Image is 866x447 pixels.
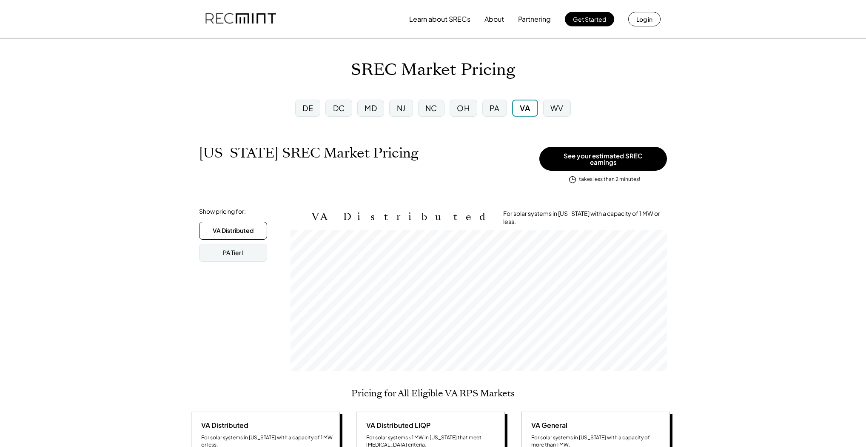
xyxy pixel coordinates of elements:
[565,12,614,26] button: Get Started
[365,103,377,113] div: MD
[198,421,248,430] div: VA Distributed
[457,103,470,113] div: OH
[333,103,345,113] div: DC
[518,11,551,28] button: Partnering
[550,103,564,113] div: WV
[628,12,661,26] button: Log in
[363,421,430,430] div: VA Distributed LIQP
[302,103,313,113] div: DE
[520,103,530,113] div: VA
[199,145,419,161] h1: [US_STATE] SREC Market Pricing
[205,5,276,34] img: recmint-logotype%403x.png
[484,11,504,28] button: About
[528,421,567,430] div: VA General
[199,207,246,216] div: Show pricing for:
[351,388,515,399] h2: Pricing for All Eligible VA RPS Markets
[351,60,515,80] h1: SREC Market Pricing
[397,103,406,113] div: NJ
[490,103,500,113] div: PA
[312,211,490,223] h2: VA Distributed
[409,11,470,28] button: Learn about SRECs
[425,103,437,113] div: NC
[213,226,254,235] div: VA Distributed
[223,249,244,257] div: PA Tier I
[503,209,667,226] div: For solar systems in [US_STATE] with a capacity of 1 MW or less.
[539,147,667,171] button: See your estimated SREC earnings
[579,176,640,183] div: takes less than 2 minutes!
